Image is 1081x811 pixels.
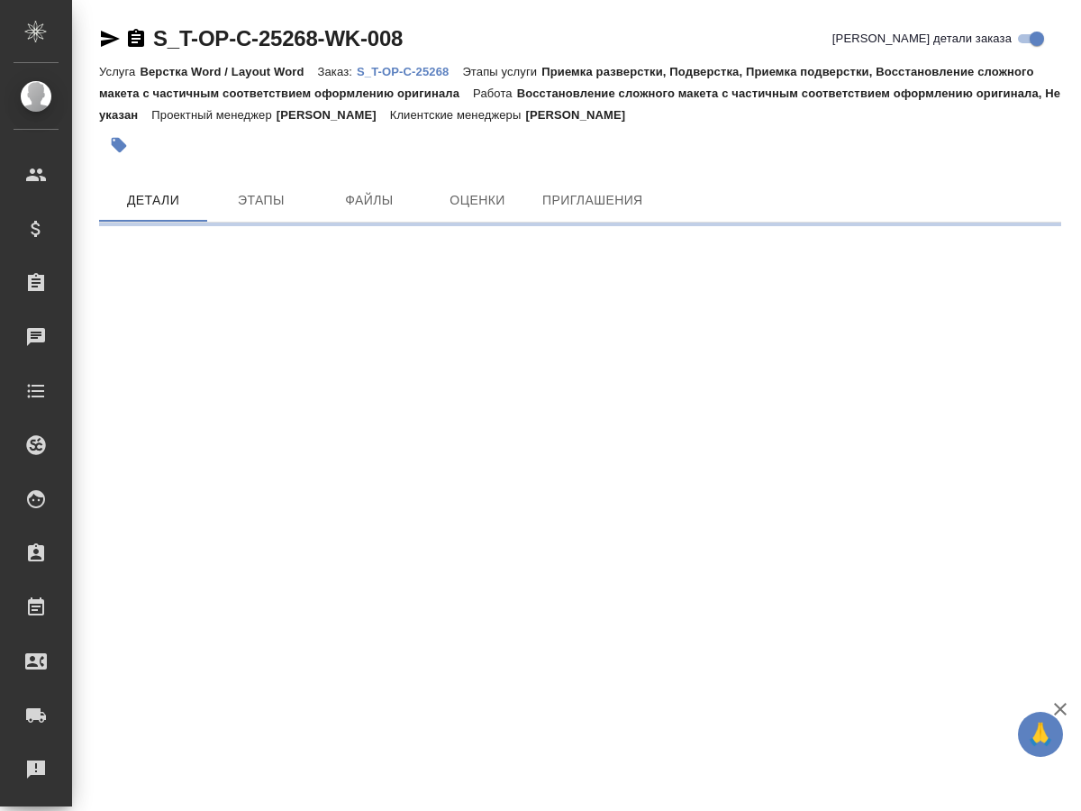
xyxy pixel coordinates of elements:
[357,63,462,78] a: S_T-OP-C-25268
[99,87,1060,122] p: Восстановление сложного макета с частичным соответствием оформлению оригинала, Не указан
[99,28,121,50] button: Скопировать ссылку для ЯМессенджера
[473,87,517,100] p: Работа
[525,108,639,122] p: [PERSON_NAME]
[357,65,462,78] p: S_T-OP-C-25268
[326,189,413,212] span: Файлы
[110,189,196,212] span: Детали
[462,65,541,78] p: Этапы услуги
[832,30,1012,48] span: [PERSON_NAME] детали заказа
[99,65,140,78] p: Услуга
[542,189,643,212] span: Приглашения
[125,28,147,50] button: Скопировать ссылку
[218,189,304,212] span: Этапы
[153,26,403,50] a: S_T-OP-C-25268-WK-008
[99,125,139,165] button: Добавить тэг
[151,108,276,122] p: Проектный менеджер
[1018,712,1063,757] button: 🙏
[434,189,521,212] span: Оценки
[140,65,317,78] p: Верстка Word / Layout Word
[99,65,1034,100] p: Приемка разверстки, Подверстка, Приемка подверстки, Восстановление сложного макета с частичным со...
[390,108,526,122] p: Клиентские менеджеры
[277,108,390,122] p: [PERSON_NAME]
[1025,715,1056,753] span: 🙏
[318,65,357,78] p: Заказ:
